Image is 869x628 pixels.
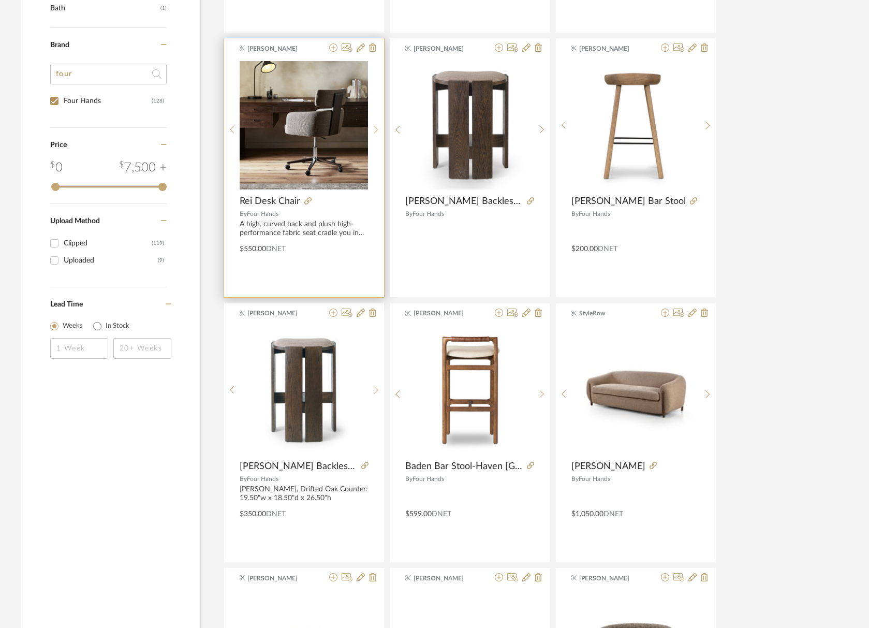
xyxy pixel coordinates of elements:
span: [PERSON_NAME] [579,44,644,53]
span: [PERSON_NAME] [247,574,313,583]
span: $200.00 [571,245,598,253]
span: [PERSON_NAME] [414,574,479,583]
span: DNET [432,510,451,518]
div: 0 [50,158,63,177]
span: [PERSON_NAME] [414,44,479,53]
div: Uploaded [64,252,158,269]
div: 0 [406,61,534,190]
span: DNET [266,510,286,518]
span: By [405,211,413,217]
div: (128) [152,93,164,109]
span: [PERSON_NAME] [414,309,479,318]
span: $350.00 [240,510,266,518]
span: By [405,476,413,482]
img: Barrett Bar Stool [571,61,700,189]
span: $599.00 [405,510,432,518]
input: 1 Week [50,338,108,359]
span: Four Hands [247,476,278,482]
span: [PERSON_NAME] Backless Bar Stool-Drifted Oak [240,461,357,472]
div: 0 [406,326,534,455]
div: (119) [152,235,164,252]
span: Four Hands [247,211,278,217]
div: 0 [571,326,700,455]
span: Brand [50,41,69,49]
div: (9) [158,252,164,269]
span: By [240,211,247,217]
div: [PERSON_NAME], Drifted Oak Counter: 19.50"w x 18.50"d x 26.50"h [240,485,369,503]
img: Baden Bar Stool-Haven Tobacco [406,326,534,455]
span: Four Hands [413,476,444,482]
span: Price [50,141,67,149]
span: [PERSON_NAME] [247,309,313,318]
span: Four Hands [413,211,444,217]
label: Weeks [63,321,83,331]
input: Search Brands [50,64,167,84]
div: Clipped [64,235,152,252]
span: DNET [598,245,617,253]
span: [PERSON_NAME] Backless Counter Stool [405,196,523,207]
span: $550.00 [240,245,266,253]
span: $1,050.00 [571,510,603,518]
span: [PERSON_NAME] [247,44,313,53]
span: Rei Desk Chair [240,196,300,207]
div: Four Hands [64,93,152,109]
label: In Stock [106,321,129,331]
span: [PERSON_NAME] [571,461,645,472]
span: Baden Bar Stool-Haven [GEOGRAPHIC_DATA] [405,461,523,472]
img: Rei Desk Chair [240,61,368,189]
img: Hoven Backless Counter Stool [406,61,534,189]
div: 7,500 + [119,158,167,177]
span: DNET [266,245,286,253]
img: Lyla Sofa [571,326,700,455]
div: 2 [240,61,368,190]
span: [PERSON_NAME] Bar Stool [571,196,686,207]
span: By [571,211,579,217]
span: Four Hands [579,211,610,217]
span: By [240,476,247,482]
div: A high, curved back and plush high-performance fabric seat cradle you in comfort. Performance fab... [240,220,369,238]
span: Four Hands [579,476,610,482]
span: Upload Method [50,217,100,225]
img: Hoven Backless Bar Stool-Drifted Oak [240,326,368,455]
span: StyleRow [579,309,644,318]
span: By [571,476,579,482]
input: 20+ Weeks [113,338,171,359]
span: [PERSON_NAME] [579,574,644,583]
span: Lead Time [50,301,83,308]
span: DNET [603,510,623,518]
